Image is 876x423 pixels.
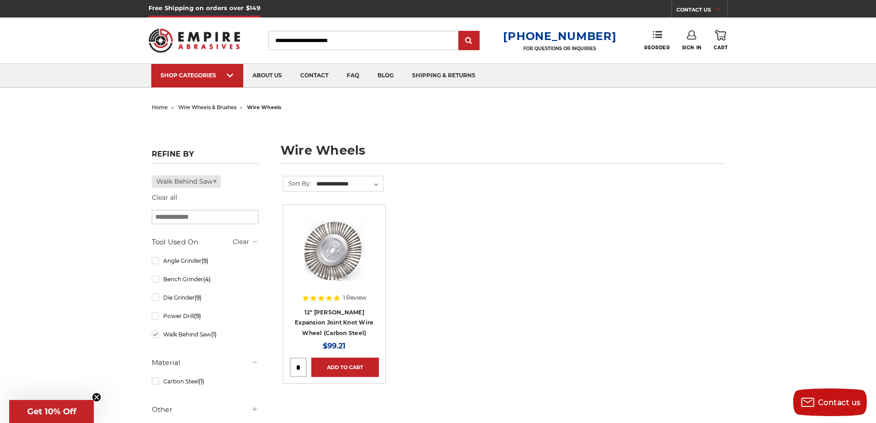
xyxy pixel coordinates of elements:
[152,357,258,368] h5: Material
[92,393,101,402] button: Close teaser
[160,72,234,79] div: SHOP CATEGORIES
[291,64,338,87] a: contact
[195,294,201,301] span: (9)
[199,378,204,385] span: (1)
[9,400,94,423] div: Get 10% OffClose teaser
[644,30,670,50] a: Reorder
[152,404,258,415] h5: Other
[460,32,478,50] input: Submit
[233,238,249,246] a: Clear
[211,331,217,338] span: (1)
[152,104,168,110] a: home
[243,64,291,87] a: about us
[323,342,345,350] span: $99.21
[714,30,727,51] a: Cart
[152,290,258,306] a: Die Grinder
[295,309,373,336] a: 12" [PERSON_NAME] Expansion Joint Knot Wire Wheel (Carbon Steel)
[152,150,258,164] h5: Refine by
[676,5,727,17] a: CONTACT US
[178,104,236,110] a: wire wheels & brushes
[503,29,616,43] a: [PHONE_NUMBER]
[403,64,485,87] a: shipping & returns
[714,45,727,51] span: Cart
[644,45,670,51] span: Reorder
[247,104,281,110] span: wire wheels
[152,308,258,324] a: Power Drill
[149,23,240,58] img: Empire Abrasives
[194,313,201,319] span: (9)
[290,211,379,301] a: 12" Expansion Joint Wire Wheel
[152,193,177,202] a: Clear all
[27,406,76,417] span: Get 10% Off
[503,46,616,52] p: FOR QUESTIONS OR INQUIRIES
[368,64,403,87] a: blog
[793,388,867,416] button: Contact us
[152,326,258,342] a: Walk Behind Saw
[152,237,258,248] h5: Tool Used On
[152,271,258,287] a: Bench Grinder
[152,175,221,188] a: Walk Behind Saw
[315,177,384,191] select: Sort By:
[818,398,861,407] span: Contact us
[281,144,725,164] h1: wire wheels
[152,253,258,269] a: Angle Grinder
[682,45,702,51] span: Sign In
[203,276,211,283] span: (4)
[311,358,379,377] a: Add to Cart
[283,176,311,190] label: Sort By:
[201,257,208,264] span: (9)
[338,64,368,87] a: faq
[291,219,378,285] img: 12" Expansion Joint Wire Wheel
[152,373,258,389] a: Carbon Steel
